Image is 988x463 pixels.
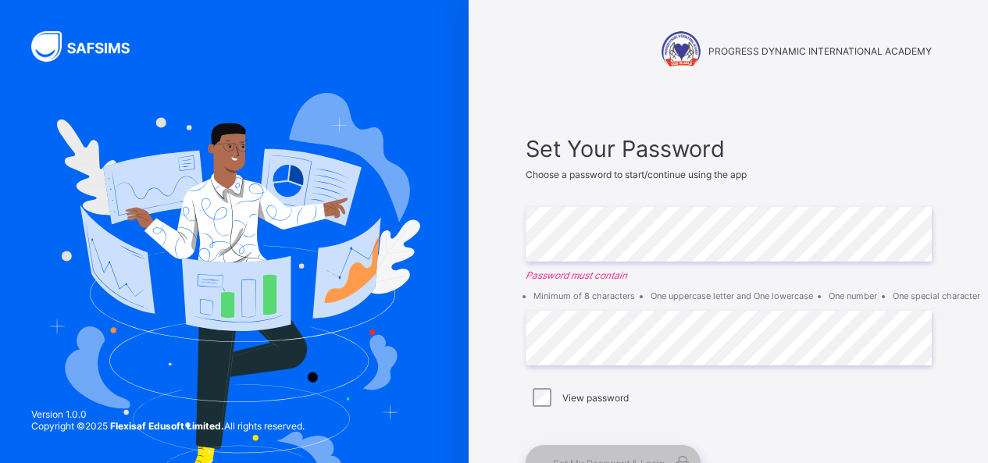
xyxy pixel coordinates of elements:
span: Choose a password to start/continue using the app [526,169,747,180]
li: One special character [893,290,980,301]
label: View password [562,392,629,404]
img: SAFSIMS Logo [31,31,148,62]
em: Password must contain [526,269,932,281]
span: Version 1.0.0 [31,408,305,420]
li: One uppercase letter and One lowercase [651,290,813,301]
span: PROGRESS DYNAMIC INTERNATIONAL ACADEMY [708,45,932,57]
li: Minimum of 8 characters [533,290,635,301]
span: Set Your Password [526,135,932,162]
strong: Flexisaf Edusoft Limited. [110,420,224,432]
span: Copyright © 2025 All rights reserved. [31,420,305,432]
img: PROGRESS DYNAMIC INTERNATIONAL ACADEMY [662,31,701,70]
li: One number [829,290,877,301]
